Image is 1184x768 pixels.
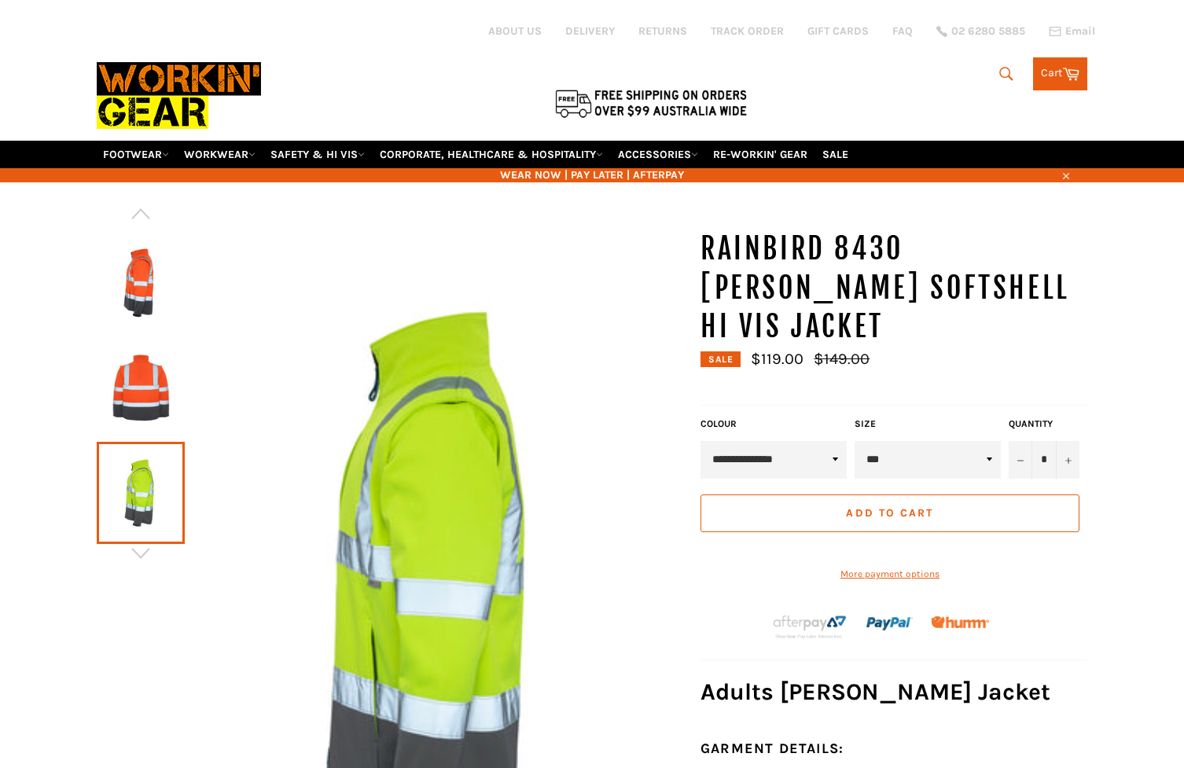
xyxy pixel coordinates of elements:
strong: Adults [PERSON_NAME] Jacket [700,678,1050,706]
a: More payment options [700,568,1079,581]
img: Workin Gear leaders in Workwear, Safety Boots, PPE, Uniforms. Australia's No.1 in Workwear [97,51,261,140]
a: RE-WORKIN' GEAR [707,141,814,168]
a: 02 6280 5885 [936,26,1025,37]
a: Email [1049,25,1095,38]
a: SAFETY & HI VIS [264,141,371,168]
label: Quantity [1009,417,1079,431]
span: Email [1065,26,1095,37]
button: Reduce item quantity by one [1009,441,1032,479]
a: WORKWEAR [178,141,262,168]
img: Humm_core_logo_RGB-01_300x60px_small_195d8312-4386-4de7-b182-0ef9b6303a37.png [931,616,989,628]
s: $149.00 [814,350,870,368]
a: CORPORATE, HEALTHCARE & HOSPITALITY [373,141,609,168]
a: RETURNS [638,24,687,39]
img: RAINBIRD 8430 Landy Softshell Hi Vis Jacket - Workin' Gear [105,239,177,325]
a: DELIVERY [565,24,615,39]
label: COLOUR [700,417,847,431]
a: GIFT CARDS [807,24,869,39]
label: Size [855,417,1001,431]
img: paypal.png [866,601,913,647]
button: Increase item quantity by one [1056,441,1079,479]
a: ABOUT US [488,24,542,39]
strong: GARMENT DETAILS: [700,740,844,757]
img: Afterpay-Logo-on-dark-bg_large.png [771,613,848,640]
img: RAINBIRD 8430 Landy Softshell Hi Vis Jacket - Workin' Gear [105,344,177,431]
a: FOOTWEAR [97,141,175,168]
span: $119.00 [751,350,803,368]
span: 02 6280 5885 [951,26,1025,37]
a: ACCESSORIES [612,141,704,168]
button: Add to Cart [700,494,1079,532]
h1: RAINBIRD 8430 [PERSON_NAME] Softshell Hi Vis Jacket [700,230,1087,347]
a: Cart [1033,57,1087,90]
span: Add to Cart [846,506,933,520]
a: TRACK ORDER [711,24,784,39]
img: Flat $9.95 shipping Australia wide [553,86,749,119]
span: WEAR NOW | PAY LATER | AFTERPAY [97,167,1087,182]
div: Sale [700,351,741,367]
a: SALE [816,141,855,168]
a: FAQ [892,24,913,39]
